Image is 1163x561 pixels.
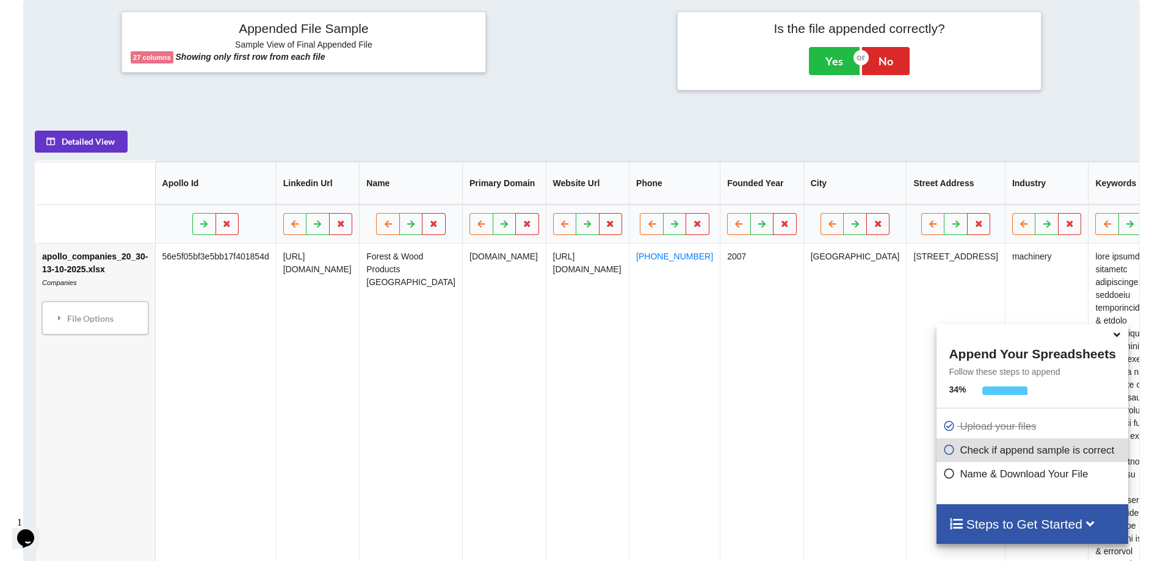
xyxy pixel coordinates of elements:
p: Check if append sample is correct [943,443,1125,458]
th: Linkedin Url [276,162,360,204]
p: Follow these steps to append [937,366,1128,378]
p: Name & Download Your File [943,466,1125,482]
h4: Append Your Spreadsheets [937,343,1128,361]
a: [PHONE_NUMBER] [636,252,713,261]
th: Industry [1005,162,1089,204]
h6: Sample View of Final Appended File [131,40,477,52]
i: Companies [42,279,77,286]
p: Upload your files [943,419,1125,434]
th: Founded Year [720,162,803,204]
b: 34 % [949,385,966,394]
th: Phone [629,162,720,204]
div: File Options [46,305,145,331]
iframe: chat widget [12,512,51,549]
b: Showing only first row from each file [176,52,325,62]
th: Apollo Id [155,162,276,204]
th: Website Url [546,162,629,204]
button: Yes [809,47,860,75]
th: City [803,162,907,204]
th: Street Address [907,162,1005,204]
button: No [862,47,910,75]
h4: Steps to Get Started [949,516,1115,532]
th: Name [360,162,463,204]
button: Detailed View [35,131,128,153]
h4: Appended File Sample [131,21,477,38]
th: Primary Domain [462,162,546,204]
h4: Is the file appended correctly? [686,21,1032,36]
b: 27 columns [133,54,171,61]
